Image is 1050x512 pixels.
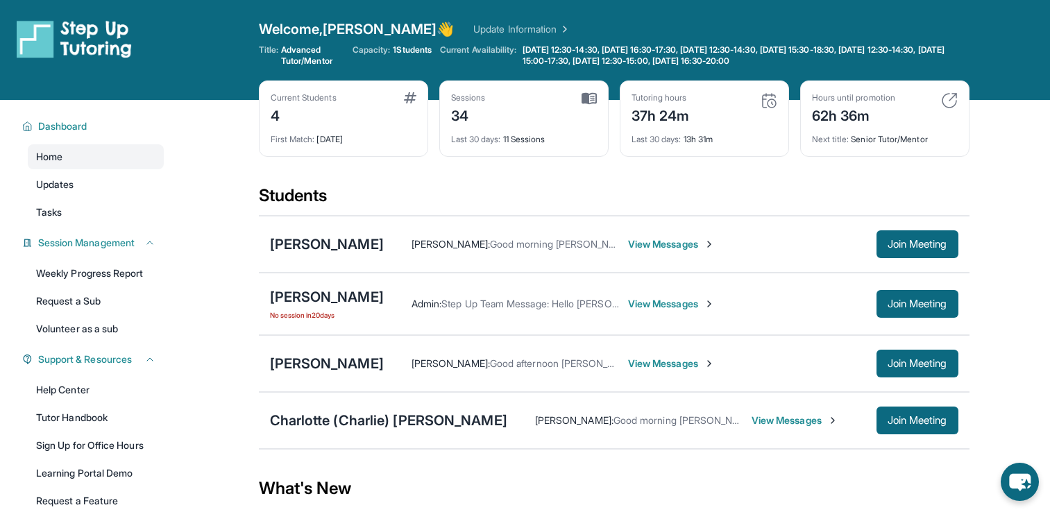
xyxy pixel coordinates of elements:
span: Welcome, [PERSON_NAME] 👋 [259,19,455,39]
span: Admin : [412,298,441,309]
span: View Messages [628,297,715,311]
div: Current Students [271,92,337,103]
a: [DATE] 12:30-14:30, [DATE] 16:30-17:30, [DATE] 12:30-14:30, [DATE] 15:30-18:30, [DATE] 12:30-14:3... [520,44,969,67]
span: Current Availability: [440,44,516,67]
span: Updates [36,178,74,191]
span: [PERSON_NAME] : [412,238,490,250]
img: card [941,92,958,109]
span: Capacity: [353,44,391,56]
button: Join Meeting [877,230,958,258]
div: [PERSON_NAME] [270,287,384,307]
img: Chevron-Right [704,298,715,309]
span: Tasks [36,205,62,219]
a: Updates [28,172,164,197]
a: Weekly Progress Report [28,261,164,286]
a: Volunteer as a sub [28,316,164,341]
span: [PERSON_NAME] : [412,357,490,369]
div: 13h 31m [632,126,777,145]
span: [PERSON_NAME] : [535,414,613,426]
span: Session Management [38,236,135,250]
div: Sessions [451,92,486,103]
a: Learning Portal Demo [28,461,164,486]
button: Join Meeting [877,290,958,318]
div: Tutoring hours [632,92,690,103]
span: View Messages [628,357,715,370]
span: Next title : [812,134,849,144]
span: Join Meeting [888,359,947,368]
img: card [582,92,597,105]
span: Dashboard [38,119,87,133]
div: 37h 24m [632,103,690,126]
button: Join Meeting [877,407,958,434]
a: Update Information [473,22,570,36]
span: Advanced Tutor/Mentor [281,44,344,67]
img: Chevron Right [557,22,570,36]
a: Sign Up for Office Hours [28,433,164,458]
div: [PERSON_NAME] [270,354,384,373]
span: Join Meeting [888,240,947,248]
span: Support & Resources [38,352,132,366]
div: 62h 36m [812,103,895,126]
div: 11 Sessions [451,126,597,145]
button: Session Management [33,236,155,250]
img: Chevron-Right [704,239,715,250]
span: Last 30 days : [632,134,681,144]
button: Join Meeting [877,350,958,377]
img: card [404,92,416,103]
div: 34 [451,103,486,126]
div: 4 [271,103,337,126]
img: Chevron-Right [827,415,838,426]
div: [PERSON_NAME] [270,234,384,254]
span: No session in 20 days [270,309,384,321]
span: View Messages [628,237,715,251]
button: chat-button [1001,463,1039,501]
a: Home [28,144,164,169]
div: Students [259,185,969,215]
span: [DATE] 12:30-14:30, [DATE] 16:30-17:30, [DATE] 12:30-14:30, [DATE] 15:30-18:30, [DATE] 12:30-14:3... [523,44,967,67]
span: 1 Students [393,44,432,56]
span: Join Meeting [888,416,947,425]
div: [DATE] [271,126,416,145]
a: Request a Sub [28,289,164,314]
span: Home [36,150,62,164]
img: logo [17,19,132,58]
div: Charlotte (Charlie) [PERSON_NAME] [270,411,507,430]
a: Help Center [28,377,164,402]
button: Support & Resources [33,352,155,366]
img: card [761,92,777,109]
span: View Messages [752,413,838,427]
a: Tutor Handbook [28,405,164,430]
div: Hours until promotion [812,92,895,103]
a: Tasks [28,200,164,225]
span: First Match : [271,134,315,144]
button: Dashboard [33,119,155,133]
span: Title: [259,44,278,67]
img: Chevron-Right [704,358,715,369]
div: Senior Tutor/Mentor [812,126,958,145]
span: Last 30 days : [451,134,501,144]
span: Join Meeting [888,300,947,308]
